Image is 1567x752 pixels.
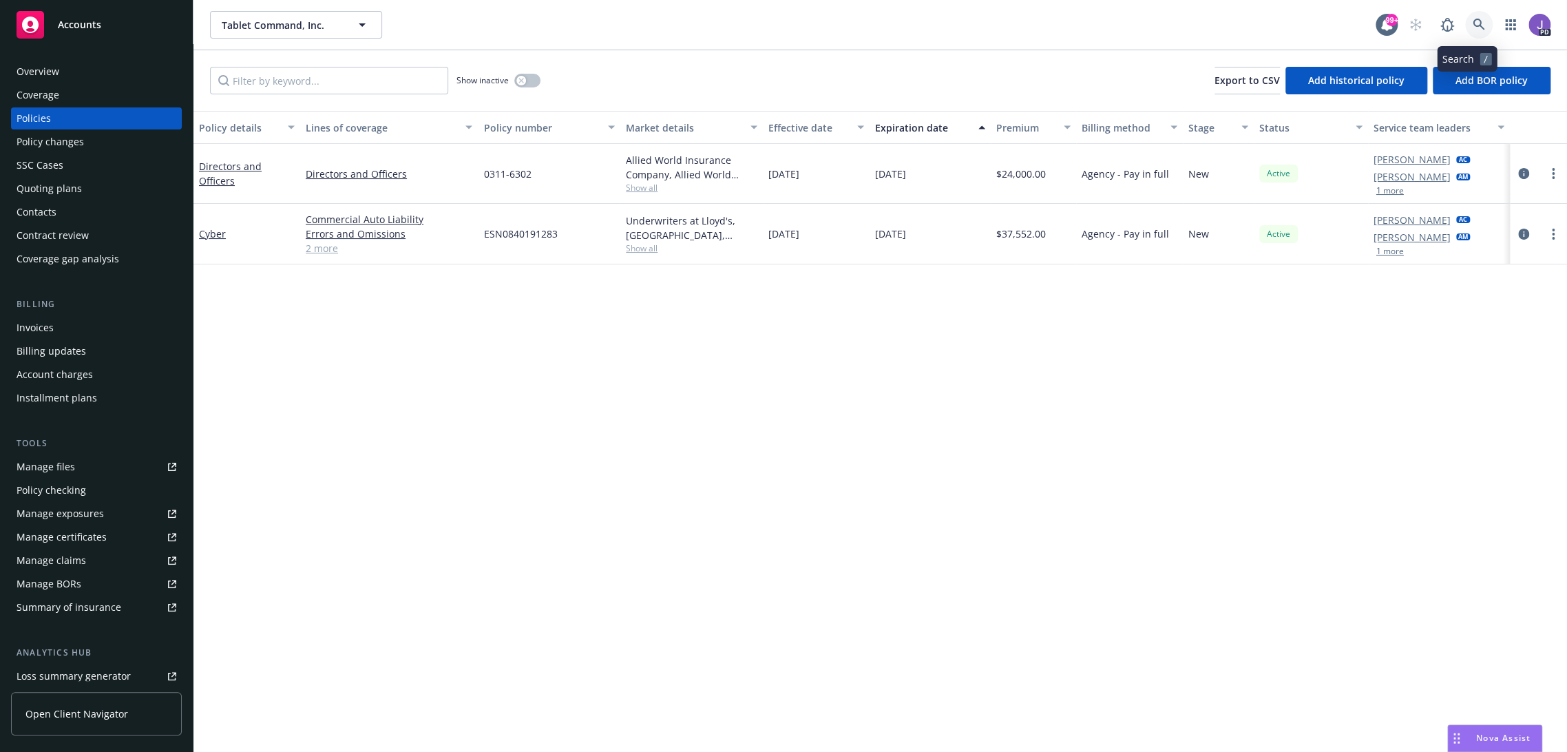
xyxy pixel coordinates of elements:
a: Manage exposures [11,503,182,525]
span: [DATE] [875,167,906,181]
div: Policy changes [17,131,84,153]
div: Contacts [17,201,56,223]
div: Manage claims [17,550,86,572]
button: Expiration date [870,111,991,144]
div: Contract review [17,224,89,247]
a: Start snowing [1402,11,1429,39]
a: Search [1465,11,1493,39]
button: Premium [991,111,1076,144]
span: Add BOR policy [1455,74,1528,87]
div: Invoices [17,317,54,339]
button: Status [1254,111,1367,144]
a: Overview [11,61,182,83]
button: 1 more [1376,187,1404,195]
div: Status [1259,121,1347,135]
button: Lines of coverage [300,111,478,144]
a: Account charges [11,364,182,386]
a: Policy checking [11,479,182,501]
a: circleInformation [1515,226,1532,242]
a: Coverage gap analysis [11,248,182,270]
a: Policies [11,107,182,129]
a: [PERSON_NAME] [1374,230,1451,244]
div: Underwriters at Lloyd's, [GEOGRAPHIC_DATA], [PERSON_NAME] of London, CFC Underwriting, CRC Group [626,213,757,242]
a: more [1545,165,1561,182]
img: photo [1528,14,1550,36]
button: Effective date [763,111,870,144]
div: Coverage gap analysis [17,248,119,270]
div: Billing [11,297,182,311]
span: Show all [626,182,757,194]
div: Analytics hub [11,646,182,660]
a: Cyber [199,227,226,240]
span: Nova Assist [1476,732,1531,744]
a: SSC Cases [11,154,182,176]
span: $24,000.00 [996,167,1046,181]
div: Policy number [483,121,600,135]
a: [PERSON_NAME] [1374,152,1451,167]
span: Agency - Pay in full [1082,227,1169,241]
div: Quoting plans [17,178,82,200]
div: Coverage [17,84,59,106]
div: Account charges [17,364,93,386]
a: Manage BORs [11,573,182,595]
button: Policy details [193,111,300,144]
a: Directors and Officers [199,160,262,187]
span: Open Client Navigator [25,707,128,721]
a: Directors and Officers [306,167,472,181]
span: Show inactive [456,74,509,86]
span: 0311-6302 [483,167,531,181]
div: Summary of insurance [17,596,121,618]
a: Quoting plans [11,178,182,200]
a: Switch app [1497,11,1524,39]
span: Active [1265,228,1292,240]
span: [DATE] [875,227,906,241]
div: Tools [11,437,182,450]
div: 99+ [1385,14,1398,26]
div: Loss summary generator [17,665,131,687]
div: Lines of coverage [306,121,457,135]
a: 2 more [306,241,472,255]
div: Drag to move [1448,725,1465,751]
div: Policy details [199,121,280,135]
button: Add historical policy [1285,67,1427,94]
span: ESN0840191283 [483,227,557,241]
button: Billing method [1076,111,1183,144]
div: Service team leaders [1374,121,1490,135]
span: Tablet Command, Inc. [222,18,341,32]
a: Errors and Omissions [306,227,472,241]
div: Premium [996,121,1055,135]
a: Manage claims [11,550,182,572]
a: Invoices [11,317,182,339]
button: Market details [620,111,763,144]
button: Stage [1183,111,1254,144]
a: Contract review [11,224,182,247]
input: Filter by keyword... [210,67,448,94]
div: Manage certificates [17,526,107,548]
button: Add BOR policy [1433,67,1550,94]
span: [DATE] [768,167,799,181]
span: Export to CSV [1214,74,1280,87]
span: Add historical policy [1308,74,1405,87]
div: Billing updates [17,340,86,362]
button: Policy number [478,111,620,144]
span: Active [1265,167,1292,180]
span: Accounts [58,19,101,30]
div: Policy checking [17,479,86,501]
div: Manage BORs [17,573,81,595]
a: Contacts [11,201,182,223]
span: New [1188,227,1209,241]
a: Manage files [11,456,182,478]
span: Show all [626,242,757,254]
span: $37,552.00 [996,227,1046,241]
button: Service team leaders [1368,111,1511,144]
div: Installment plans [17,387,97,409]
div: Stage [1188,121,1233,135]
span: New [1188,167,1209,181]
a: Policy changes [11,131,182,153]
div: Billing method [1082,121,1162,135]
a: Summary of insurance [11,596,182,618]
a: Manage certificates [11,526,182,548]
div: Policies [17,107,51,129]
div: Allied World Insurance Company, Allied World Assurance Company (AWAC), RT Specialty Insurance Ser... [626,153,757,182]
div: Manage files [17,456,75,478]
